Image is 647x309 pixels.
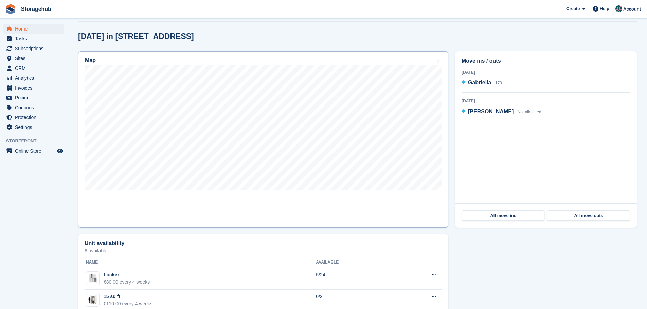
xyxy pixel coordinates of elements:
[462,69,630,75] div: [DATE]
[56,147,64,155] a: Preview store
[15,146,56,156] span: Online Store
[316,268,393,290] td: 5/24
[615,5,622,12] img: Anirudh Muralidharan
[462,57,630,65] h2: Move ins / outs
[15,113,56,122] span: Protection
[462,108,541,116] a: [PERSON_NAME] Not allocated
[15,73,56,83] span: Analytics
[15,63,56,73] span: CRM
[316,257,393,268] th: Available
[15,44,56,53] span: Subscriptions
[566,5,580,12] span: Create
[15,24,56,34] span: Home
[3,24,64,34] a: menu
[104,278,150,286] div: €80.00 every 4 weeks
[518,110,541,114] span: Not allocated
[104,271,150,278] div: Locker
[468,109,514,114] span: [PERSON_NAME]
[86,295,99,305] img: 15-sqft-unit-2.jpg
[15,83,56,93] span: Invoices
[3,44,64,53] a: menu
[3,122,64,132] a: menu
[3,113,64,122] a: menu
[6,138,68,144] span: Storefront
[86,273,99,283] img: AdobeStock_336629645.jpeg
[78,51,448,228] a: Map
[15,122,56,132] span: Settings
[104,293,152,300] div: 15 sq ft
[3,103,64,112] a: menu
[85,248,442,253] p: 6 available
[600,5,609,12] span: Help
[104,300,152,307] div: €110.00 every 4 weeks
[3,83,64,93] a: menu
[468,80,491,85] span: Gabriella
[462,210,544,221] a: All move ins
[15,54,56,63] span: Sites
[623,6,641,13] span: Account
[547,210,630,221] a: All move outs
[462,98,630,104] div: [DATE]
[15,93,56,102] span: Pricing
[15,34,56,43] span: Tasks
[3,73,64,83] a: menu
[85,57,96,63] h2: Map
[15,103,56,112] span: Coupons
[462,79,502,88] a: Gabriella 179
[5,4,16,14] img: stora-icon-8386f47178a22dfd0bd8f6a31ec36ba5ce8667c1dd55bd0f319d3a0aa187defe.svg
[3,146,64,156] a: menu
[18,3,54,15] a: Storagehub
[3,63,64,73] a: menu
[495,81,502,85] span: 179
[3,34,64,43] a: menu
[3,93,64,102] a: menu
[85,257,316,268] th: Name
[85,240,124,246] h2: Unit availability
[3,54,64,63] a: menu
[78,32,194,41] h2: [DATE] in [STREET_ADDRESS]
